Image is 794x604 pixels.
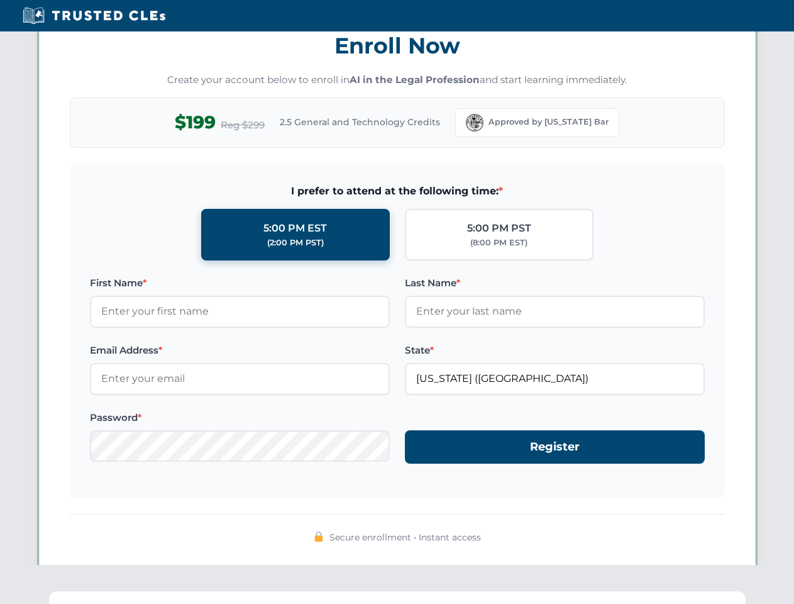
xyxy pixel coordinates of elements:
[405,296,705,327] input: Enter your last name
[405,276,705,291] label: Last Name
[90,363,390,394] input: Enter your email
[405,363,705,394] input: Florida (FL)
[70,73,725,87] p: Create your account below to enroll in and start learning immediately.
[221,118,265,133] span: Reg $299
[405,430,705,464] button: Register
[405,343,705,358] label: State
[263,220,327,237] div: 5:00 PM EST
[350,74,480,86] strong: AI in the Legal Profession
[90,183,705,199] span: I prefer to attend at the following time:
[90,410,390,425] label: Password
[90,296,390,327] input: Enter your first name
[90,343,390,358] label: Email Address
[267,237,324,249] div: (2:00 PM PST)
[314,532,324,542] img: 🔒
[175,108,216,137] span: $199
[90,276,390,291] label: First Name
[467,220,531,237] div: 5:00 PM PST
[70,26,725,65] h3: Enroll Now
[488,116,609,128] span: Approved by [US_STATE] Bar
[280,115,440,129] span: 2.5 General and Technology Credits
[19,6,169,25] img: Trusted CLEs
[466,114,483,131] img: Florida Bar
[470,237,527,249] div: (8:00 PM EST)
[329,530,481,544] span: Secure enrollment • Instant access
